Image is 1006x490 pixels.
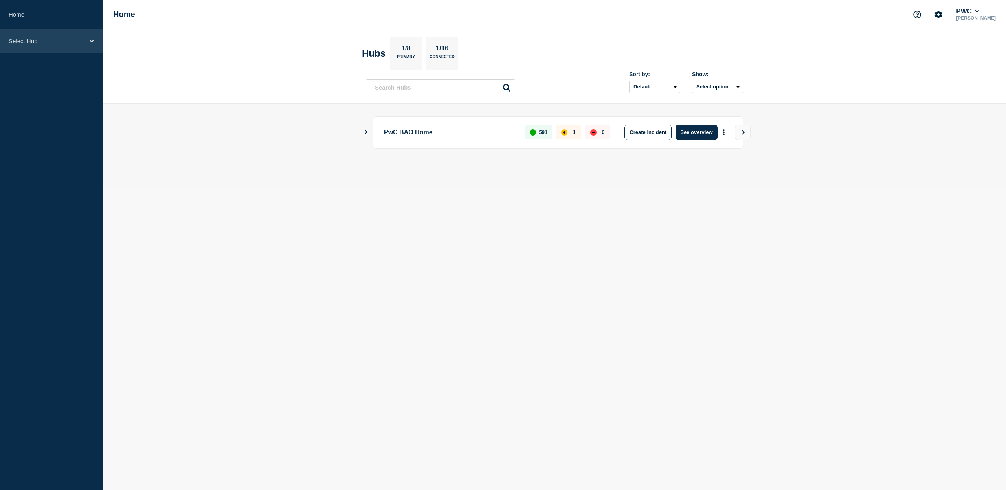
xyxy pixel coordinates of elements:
[366,79,515,95] input: Search Hubs
[955,7,980,15] button: PWC
[113,10,135,19] h1: Home
[719,125,729,139] button: More actions
[398,44,414,55] p: 1/8
[676,125,717,140] button: See overview
[397,55,415,63] p: Primary
[430,55,454,63] p: Connected
[530,129,536,136] div: up
[539,129,548,135] p: 591
[602,129,604,135] p: 0
[364,129,368,135] button: Show Connected Hubs
[909,6,925,23] button: Support
[433,44,452,55] p: 1/16
[561,129,567,136] div: affected
[692,71,743,77] div: Show:
[629,71,680,77] div: Sort by:
[624,125,672,140] button: Create incident
[573,129,575,135] p: 1
[384,125,516,140] p: PwC BAO Home
[590,129,597,136] div: down
[629,81,680,93] select: Sort by
[9,38,84,44] p: Select Hub
[930,6,947,23] button: Account settings
[362,48,386,59] h2: Hubs
[735,125,751,140] button: View
[955,15,997,21] p: [PERSON_NAME]
[692,81,743,93] button: Select option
